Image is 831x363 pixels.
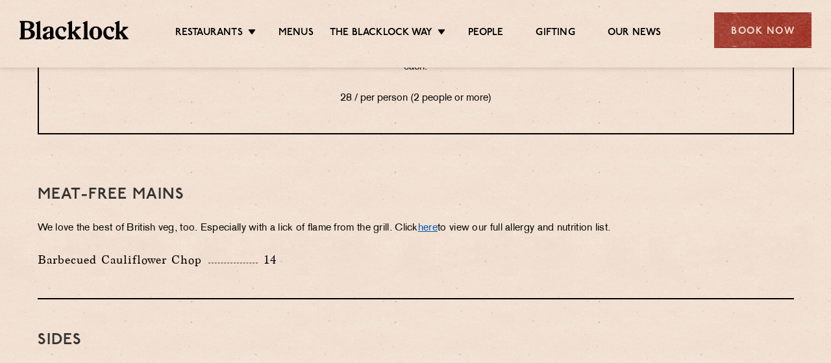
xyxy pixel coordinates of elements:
[714,12,812,48] div: Book Now
[418,223,438,233] a: here
[19,21,129,39] img: BL_Textured_Logo-footer-cropped.svg
[536,27,575,41] a: Gifting
[175,27,243,41] a: Restaurants
[38,219,794,238] p: We love the best of British veg, too. Especially with a lick of flame from the grill. Click to vi...
[38,251,208,269] p: Barbecued Cauliflower Chop
[468,27,503,41] a: People
[330,27,432,41] a: The Blacklock Way
[38,332,794,349] h3: Sides
[279,27,314,41] a: Menus
[258,251,277,268] p: 14
[65,90,767,107] p: 28 / per person (2 people or more)
[608,27,662,41] a: Our News
[38,186,794,203] h3: Meat-Free mains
